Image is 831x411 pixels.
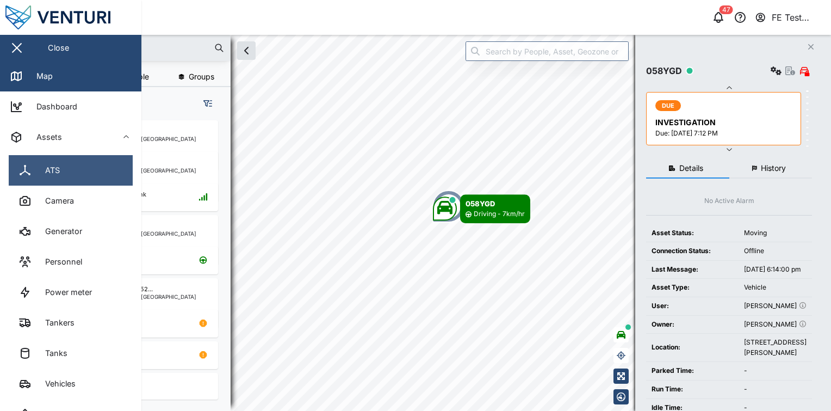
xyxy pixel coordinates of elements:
[28,131,62,143] div: Assets
[37,256,82,268] div: Personnel
[655,128,794,139] div: Due: [DATE] 7:12 PM
[37,225,82,237] div: Generator
[662,101,675,111] span: DUE
[772,11,822,24] div: FE Test Admin
[432,190,465,223] div: Map marker
[720,5,733,14] div: 47
[466,198,525,209] div: 058YGD
[37,347,67,359] div: Tanks
[433,194,530,223] div: Map marker
[744,384,807,395] div: -
[754,10,822,25] button: FE Test Admin
[37,317,75,329] div: Tankers
[466,41,629,61] input: Search by People, Asset, Geozone or Place
[28,101,77,113] div: Dashboard
[189,73,214,81] span: Groups
[652,246,733,256] div: Connection Status:
[744,228,807,238] div: Moving
[744,301,807,311] div: [PERSON_NAME]
[652,228,733,238] div: Asset Status:
[744,338,807,358] div: [STREET_ADDRESS][PERSON_NAME]
[652,366,733,376] div: Parked Time:
[652,384,733,395] div: Run Time:
[5,5,147,29] img: Main Logo
[652,265,733,275] div: Last Message:
[9,155,133,186] a: ATS
[9,338,133,369] a: Tanks
[761,164,786,172] span: History
[35,35,831,411] canvas: Map
[646,64,682,78] div: 058YGD
[37,286,92,298] div: Power meter
[744,265,807,275] div: [DATE] 6:14:00 pm
[9,186,133,216] a: Camera
[37,378,76,390] div: Vehicles
[655,116,794,128] div: INVESTIGATION
[9,216,133,247] a: Generator
[744,246,807,256] div: Offline
[704,196,754,206] div: No Active Alarm
[9,369,133,399] a: Vehicles
[679,164,703,172] span: Details
[37,195,74,207] div: Camera
[652,342,733,353] div: Location:
[652,301,733,311] div: User:
[652,320,733,330] div: Owner:
[9,308,133,338] a: Tankers
[48,42,69,54] div: Close
[9,247,133,277] a: Personnel
[744,366,807,376] div: -
[28,70,53,82] div: Map
[474,209,525,219] div: Driving - 7km/hr
[37,164,60,176] div: ATS
[9,277,133,308] a: Power meter
[652,283,733,293] div: Asset Type:
[744,283,807,293] div: Vehicle
[744,320,807,330] div: [PERSON_NAME]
